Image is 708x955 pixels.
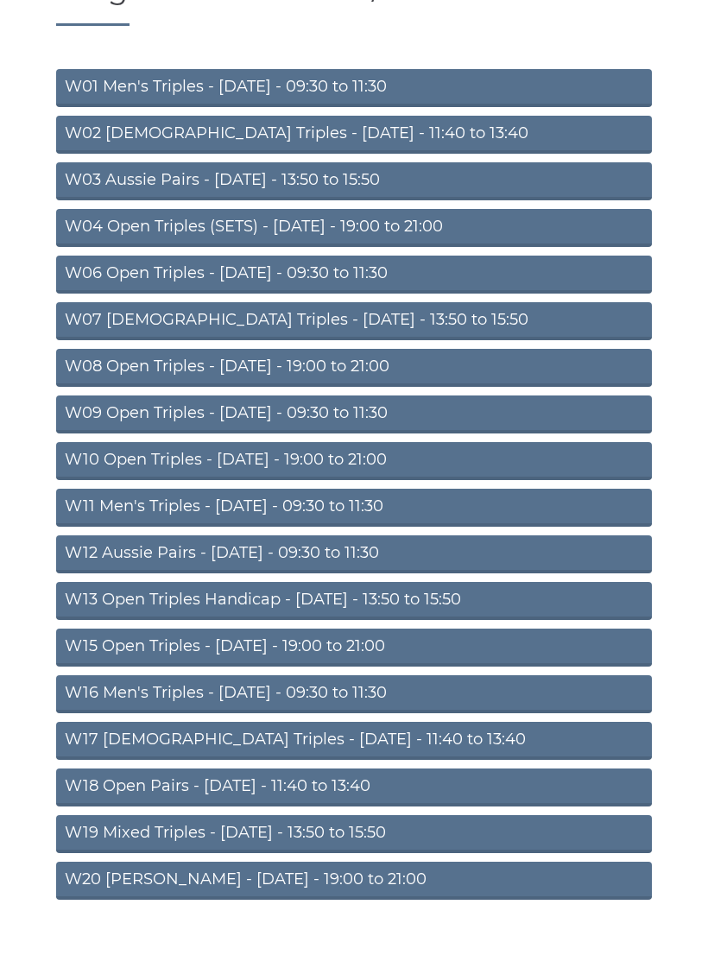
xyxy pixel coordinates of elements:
[56,582,652,620] a: W13 Open Triples Handicap - [DATE] - 13:50 to 15:50
[56,722,652,760] a: W17 [DEMOGRAPHIC_DATA] Triples - [DATE] - 11:40 to 13:40
[56,815,652,853] a: W19 Mixed Triples - [DATE] - 13:50 to 15:50
[56,256,652,294] a: W06 Open Triples - [DATE] - 09:30 to 11:30
[56,862,652,900] a: W20 [PERSON_NAME] - [DATE] - 19:00 to 21:00
[56,629,652,667] a: W15 Open Triples - [DATE] - 19:00 to 21:00
[56,302,652,340] a: W07 [DEMOGRAPHIC_DATA] Triples - [DATE] - 13:50 to 15:50
[56,69,652,107] a: W01 Men's Triples - [DATE] - 09:30 to 11:30
[56,162,652,200] a: W03 Aussie Pairs - [DATE] - 13:50 to 15:50
[56,349,652,387] a: W08 Open Triples - [DATE] - 19:00 to 21:00
[56,442,652,480] a: W10 Open Triples - [DATE] - 19:00 to 21:00
[56,768,652,806] a: W18 Open Pairs - [DATE] - 11:40 to 13:40
[56,535,652,573] a: W12 Aussie Pairs - [DATE] - 09:30 to 11:30
[56,395,652,433] a: W09 Open Triples - [DATE] - 09:30 to 11:30
[56,489,652,527] a: W11 Men's Triples - [DATE] - 09:30 to 11:30
[56,209,652,247] a: W04 Open Triples (SETS) - [DATE] - 19:00 to 21:00
[56,116,652,154] a: W02 [DEMOGRAPHIC_DATA] Triples - [DATE] - 11:40 to 13:40
[56,675,652,713] a: W16 Men's Triples - [DATE] - 09:30 to 11:30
